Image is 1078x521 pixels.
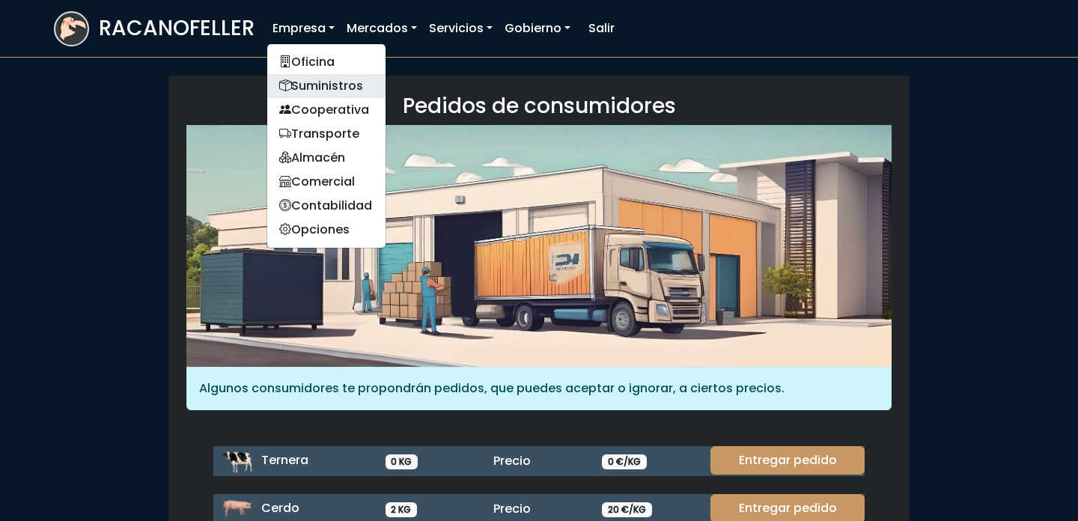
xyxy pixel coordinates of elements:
[484,500,593,518] div: Precio
[186,367,892,410] div: Algunos consumidores te propondrán pedidos, que puedes aceptar o ignorar, a ciertos precios.
[186,125,892,367] img: orders.jpg
[267,50,386,74] a: Oficina
[267,146,386,170] a: Almacén
[582,13,621,43] a: Salir
[602,454,647,469] span: 0 €/KG
[499,13,576,43] a: Gobierno
[423,13,499,43] a: Servicios
[55,13,88,41] img: logoracarojo.png
[386,454,418,469] span: 0 KG
[341,13,423,43] a: Mercados
[386,502,418,517] span: 2 KG
[267,13,341,43] a: Empresa
[267,194,386,218] a: Contabilidad
[267,122,386,146] a: Transporte
[222,446,252,476] img: ternera.png
[602,502,652,517] span: 20 €/KG
[484,452,593,470] div: Precio
[267,170,386,194] a: Comercial
[99,16,255,41] h3: RACANOFELLER
[267,218,386,242] a: Opciones
[261,499,299,517] span: Cerdo
[267,98,386,122] a: Cooperativa
[710,446,865,475] a: Entregar pedido
[267,74,386,98] a: Suministros
[186,94,892,119] h3: Pedidos de consumidores
[54,7,255,50] a: RACANOFELLER
[261,451,308,469] span: Ternera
